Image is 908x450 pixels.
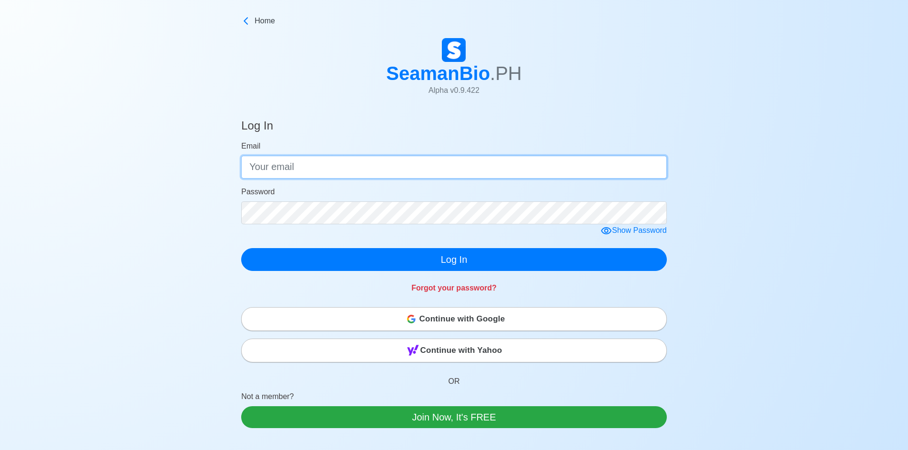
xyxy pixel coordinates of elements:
span: Email [241,142,260,150]
span: .PH [490,63,522,84]
h1: SeamanBio [386,62,522,85]
p: Alpha v 0.9.422 [386,85,522,96]
h4: Log In [241,119,273,137]
button: Log In [241,248,667,271]
span: Continue with Yahoo [420,341,502,360]
span: Password [241,188,275,196]
a: Forgot your password? [411,284,497,292]
a: Home [241,15,667,27]
span: Home [255,15,275,27]
span: Continue with Google [419,310,505,329]
div: Show Password [601,225,667,237]
button: Continue with Google [241,307,667,331]
p: OR [241,364,667,391]
img: Logo [442,38,466,62]
input: Your email [241,156,667,179]
a: Join Now, It's FREE [241,406,667,428]
a: SeamanBio.PHAlpha v0.9.422 [386,38,522,104]
p: Not a member? [241,391,667,406]
button: Continue with Yahoo [241,339,667,362]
